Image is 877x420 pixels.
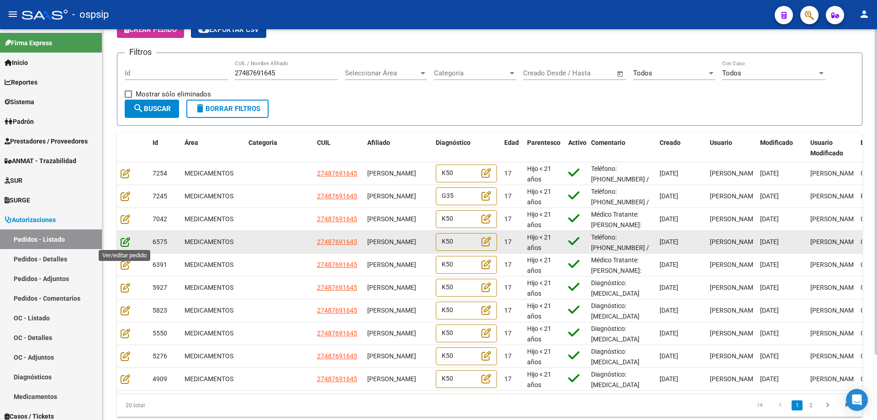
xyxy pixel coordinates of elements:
[810,307,859,314] span: [PERSON_NAME]
[436,347,497,365] div: K50
[710,307,759,314] span: [PERSON_NAME]
[5,97,34,107] span: Sistema
[807,133,857,163] datatable-header-cell: Usuario Modificado
[805,400,816,410] a: 2
[317,238,357,245] span: 27487691645
[317,170,357,177] span: 27487691645
[185,330,233,337] span: MEDICAMENTOS
[656,133,706,163] datatable-header-cell: Creado
[760,139,793,146] span: Modificado
[760,330,779,337] span: [DATE]
[436,324,497,342] div: K50
[185,238,233,245] span: MEDICAMENTOS
[153,284,167,291] span: 5927
[149,133,181,163] datatable-header-cell: Id
[527,211,551,229] span: Hijo < 21 años
[317,330,357,337] span: 27487691645
[367,139,390,146] span: Afiliado
[195,103,206,114] mat-icon: delete
[660,307,678,314] span: [DATE]
[792,400,803,410] a: 1
[527,165,551,183] span: Hijo < 21 años
[760,284,779,291] span: [DATE]
[153,261,167,268] span: 6391
[523,133,565,163] datatable-header-cell: Parentesco
[527,139,560,146] span: Parentesco
[317,352,357,360] span: 27487691645
[5,117,34,127] span: Padrón
[367,238,416,245] span: [PERSON_NAME]
[710,330,759,337] span: [PERSON_NAME]
[504,261,512,268] span: 17
[660,352,678,360] span: [DATE]
[722,69,741,77] span: Todos
[317,375,357,383] span: 27487691645
[527,325,551,343] span: Hijo < 21 años
[345,69,419,77] span: Seleccionar Área
[819,400,836,410] a: go to next page
[133,103,144,114] mat-icon: search
[432,133,501,163] datatable-header-cell: Diagnóstico
[660,238,678,245] span: [DATE]
[660,170,678,177] span: [DATE]
[760,170,779,177] span: [DATE]
[5,77,37,87] span: Reportes
[185,375,233,383] span: MEDICAMENTOS
[710,170,759,177] span: [PERSON_NAME]
[317,215,357,223] span: 27487691645
[810,284,859,291] span: [PERSON_NAME]
[504,192,512,200] span: 17
[153,170,167,177] span: 7254
[367,170,416,177] span: [PERSON_NAME]
[185,307,233,314] span: MEDICAMENTOS
[660,215,678,223] span: [DATE]
[810,170,859,177] span: [PERSON_NAME]
[367,261,416,268] span: [PERSON_NAME]
[504,375,512,383] span: 17
[660,284,678,291] span: [DATE]
[185,284,233,291] span: MEDICAMENTOS
[591,211,650,332] span: Médico Tratante: [PERSON_NAME]: [PHONE_NUMBER] / [PHONE_NUMBER] Correo electrónico: [PERSON_NAME]...
[615,69,626,79] button: Open calendar
[810,215,859,223] span: [PERSON_NAME]
[153,352,167,360] span: 5276
[185,261,233,268] span: MEDICAMENTOS
[810,352,859,360] span: [PERSON_NAME]
[527,188,551,206] span: Hijo < 21 años
[186,100,269,118] button: Borrar Filtros
[367,352,416,360] span: [PERSON_NAME]
[504,307,512,314] span: 17
[710,352,759,360] span: [PERSON_NAME]
[436,139,470,146] span: Diagnóstico
[710,192,759,200] span: [PERSON_NAME]
[760,352,779,360] span: [DATE]
[804,398,818,413] li: page 2
[565,133,587,163] datatable-header-cell: Activo
[710,261,759,268] span: [PERSON_NAME]
[710,139,732,146] span: Usuario
[760,238,779,245] span: [DATE]
[195,105,260,113] span: Borrar Filtros
[124,26,177,34] span: Crear Pedido
[436,279,497,297] div: K50
[436,256,497,274] div: K50
[756,133,807,163] datatable-header-cell: Modificado
[660,330,678,337] span: [DATE]
[367,330,416,337] span: [PERSON_NAME]
[504,238,512,245] span: 17
[587,133,656,163] datatable-header-cell: Comentario
[185,192,233,200] span: MEDICAMENTOS
[245,133,313,163] datatable-header-cell: Categoria
[317,139,331,146] span: CUIL
[710,284,759,291] span: [PERSON_NAME]
[591,234,649,335] span: Teléfono: [PHONE_NUMBER] / [PHONE_NUMBER] Correo electrónico: [PERSON_NAME][EMAIL_ADDRESS][DOMAIN...
[790,398,804,413] li: page 1
[771,400,789,410] a: go to previous page
[436,302,497,319] div: K50
[568,139,586,146] span: Activo
[527,279,551,297] span: Hijo < 21 años
[72,5,109,25] span: - ospsip
[859,9,870,20] mat-icon: person
[185,215,233,223] span: MEDICAMENTOS
[198,26,259,34] span: Exportar CSV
